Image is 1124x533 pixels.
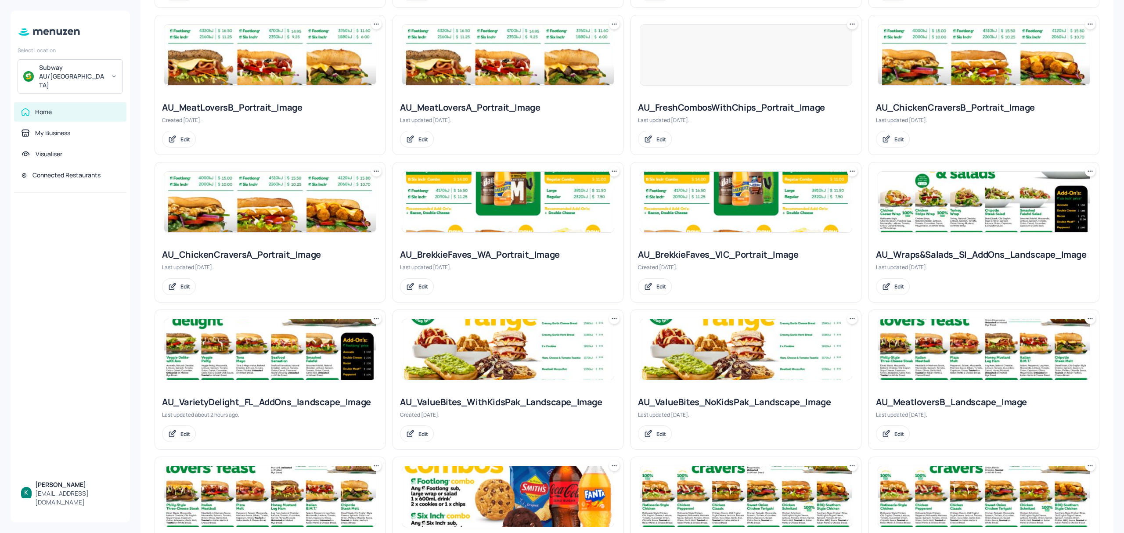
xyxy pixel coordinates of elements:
[400,411,616,418] div: Created [DATE].
[162,411,378,418] div: Last updated about 2 hours ago.
[878,172,1090,232] img: 2025-07-18-1752809635697zew36dwqqvt.jpeg
[32,171,101,180] div: Connected Restaurants
[162,263,378,271] div: Last updated [DATE].
[656,430,666,438] div: Edit
[35,489,119,507] div: [EMAIL_ADDRESS][DOMAIN_NAME]
[402,172,614,232] img: 2025-07-18-1752816056609w7pbxlpp9ti.jpeg
[35,108,52,116] div: Home
[878,319,1090,380] img: 2025-07-23-175324237409516zqxu63qyy.jpeg
[876,248,1092,261] div: AU_Wraps&Salads_SI_AddOns_Landscape_Image
[36,150,62,158] div: Visualiser
[180,283,190,290] div: Edit
[164,25,376,85] img: 2025-07-18-1752818564986w6yhk3vjx2.jpeg
[876,263,1092,271] div: Last updated [DATE].
[876,101,1092,114] div: AU_ChickenCraversB_Portrait_Image
[400,116,616,124] div: Last updated [DATE].
[418,283,428,290] div: Edit
[876,411,1092,418] div: Last updated [DATE].
[402,319,614,380] img: 2025-07-18-1752804023273ml7j25a84p.jpeg
[35,129,70,137] div: My Business
[162,116,378,124] div: Created [DATE].
[638,263,854,271] div: Created [DATE].
[878,466,1090,527] img: 2025-07-31-1753943646967plcybavvckr.jpeg
[21,487,32,497] img: ACg8ocKBIlbXoTTzaZ8RZ_0B6YnoiWvEjOPx6MQW7xFGuDwnGH3hbQ=s96-c
[402,466,614,527] img: 2025-08-11-1754891475143msg2oqrcdor.jpeg
[400,248,616,261] div: AU_BrekkieFaves_WA_Portrait_Image
[638,411,854,418] div: Last updated [DATE].
[39,63,105,90] div: Subway AU/[GEOGRAPHIC_DATA]
[876,396,1092,408] div: AU_MeatloversB_Landscape_Image
[164,319,376,380] img: 2025-08-11-1754887968165ca1pba2wcps.jpeg
[23,71,34,82] img: avatar
[638,101,854,114] div: AU_FreshCombosWithChips_Portrait_Image
[402,25,614,85] img: 2025-07-18-1752818564986w6yhk3vjx2.jpeg
[180,430,190,438] div: Edit
[418,430,428,438] div: Edit
[876,116,1092,124] div: Last updated [DATE].
[162,248,378,261] div: AU_ChickenCraversA_Portrait_Image
[894,136,904,143] div: Edit
[400,101,616,114] div: AU_MeatLoversA_Portrait_Image
[894,283,904,290] div: Edit
[162,101,378,114] div: AU_MeatLoversB_Portrait_Image
[418,136,428,143] div: Edit
[656,283,666,290] div: Edit
[35,480,119,489] div: [PERSON_NAME]
[400,263,616,271] div: Last updated [DATE].
[18,47,123,54] div: Select Location
[878,25,1090,85] img: 2025-07-22-1753159213765m2tev0999o.jpeg
[638,248,854,261] div: AU_BrekkieFaves_VIC_Portrait_Image
[164,466,376,527] img: 2025-07-18-175280330897191gqfzlnygg.jpeg
[400,396,616,408] div: AU_ValueBites_WithKidsPak_Landscape_Image
[640,172,852,232] img: 2025-07-18-1752815679372ijvt6mkeq1.jpeg
[180,136,190,143] div: Edit
[894,430,904,438] div: Edit
[638,396,854,408] div: AU_ValueBites_NoKidsPak_Landscape_Image
[656,136,666,143] div: Edit
[638,116,854,124] div: Last updated [DATE].
[164,172,376,232] img: 2025-07-18-1752817171198zlcaht6466.jpeg
[162,396,378,408] div: AU_VarietyDelight_FL_AddOns_landscape_Image
[640,466,852,527] img: 2025-08-06-1754461780147q9agpmr3qw.jpeg
[640,319,852,380] img: 2025-07-18-1752804023273ml7j25a84p.jpeg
